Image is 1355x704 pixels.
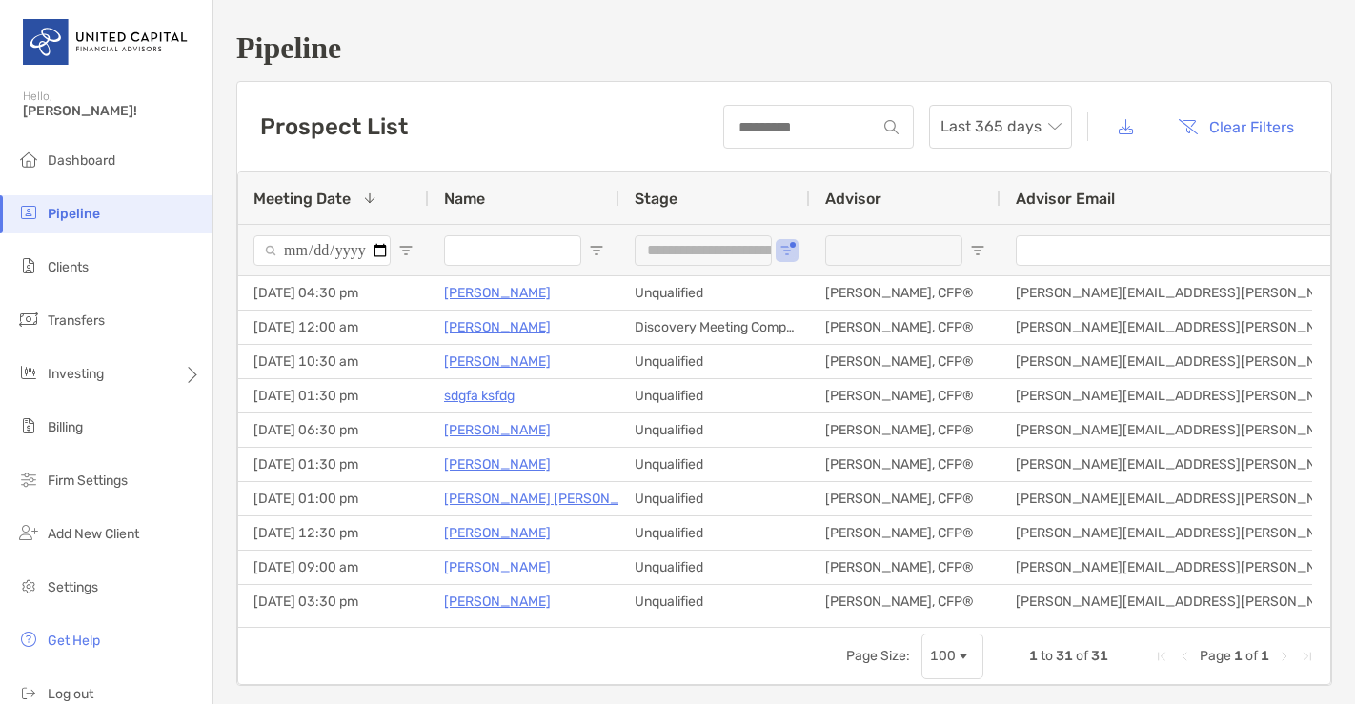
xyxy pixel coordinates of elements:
div: [PERSON_NAME], CFP® [810,413,1001,447]
span: Advisor [825,190,881,208]
img: settings icon [17,574,40,597]
div: [PERSON_NAME], CFP® [810,448,1001,481]
div: Page Size [921,634,983,679]
a: [PERSON_NAME] [444,521,551,545]
img: transfers icon [17,308,40,331]
h3: Prospect List [260,113,408,140]
span: Name [444,190,485,208]
span: 1 [1029,648,1038,664]
span: Pipeline [48,206,100,222]
img: clients icon [17,254,40,277]
div: [DATE] 03:30 pm [238,585,429,618]
div: Next Page [1277,649,1292,664]
div: Unqualified [619,345,810,378]
img: get-help icon [17,628,40,651]
span: 31 [1056,648,1073,664]
span: Billing [48,419,83,435]
input: Name Filter Input [444,235,581,266]
div: [PERSON_NAME], CFP® [810,379,1001,412]
div: Discovery Meeting Complete [619,311,810,344]
div: Last Page [1300,649,1315,664]
span: 31 [1091,648,1108,664]
div: [PERSON_NAME], CFP® [810,276,1001,310]
div: [PERSON_NAME], CFP® [810,585,1001,618]
span: Clients [48,259,89,275]
button: Clear Filters [1163,106,1308,148]
span: [PERSON_NAME]! [23,103,201,119]
span: Last 365 days [940,106,1061,148]
span: Stage [635,190,677,208]
div: [DATE] 12:00 am [238,311,429,344]
img: dashboard icon [17,148,40,171]
a: [PERSON_NAME] [444,350,551,373]
a: [PERSON_NAME] [444,555,551,579]
span: Add New Client [48,526,139,542]
div: Previous Page [1177,649,1192,664]
span: Firm Settings [48,473,128,489]
h1: Pipeline [236,30,1332,66]
span: 1 [1261,648,1269,664]
img: pipeline icon [17,201,40,224]
div: Unqualified [619,379,810,412]
a: [PERSON_NAME] [444,315,551,339]
span: 1 [1234,648,1243,664]
img: billing icon [17,414,40,437]
div: [DATE] 06:30 pm [238,413,429,447]
div: [PERSON_NAME], CFP® [810,345,1001,378]
div: Page Size: [846,648,910,664]
div: [DATE] 10:30 am [238,345,429,378]
img: United Capital Logo [23,8,190,76]
div: [DATE] 01:30 pm [238,379,429,412]
button: Open Filter Menu [398,243,414,258]
span: Log out [48,686,93,702]
div: Unqualified [619,448,810,481]
a: [PERSON_NAME] [444,453,551,476]
div: [DATE] 01:00 pm [238,482,429,515]
img: logout icon [17,681,40,704]
div: [PERSON_NAME], CFP® [810,516,1001,550]
a: sdgfa ksfdg [444,384,515,408]
span: Dashboard [48,152,115,169]
span: Settings [48,579,98,595]
a: [PERSON_NAME] [444,418,551,442]
span: Meeting Date [253,190,351,208]
span: Page [1200,648,1231,664]
span: Advisor Email [1016,190,1115,208]
div: Unqualified [619,413,810,447]
div: 100 [930,648,956,664]
div: Unqualified [619,551,810,584]
div: [DATE] 04:30 pm [238,276,429,310]
input: Meeting Date Filter Input [253,235,391,266]
div: Unqualified [619,482,810,515]
div: [DATE] 12:30 pm [238,516,429,550]
span: Get Help [48,633,100,649]
button: Open Filter Menu [779,243,795,258]
a: [PERSON_NAME] [444,590,551,613]
img: firm-settings icon [17,468,40,491]
span: Transfers [48,312,105,329]
img: investing icon [17,361,40,384]
a: [PERSON_NAME] [444,281,551,305]
div: Unqualified [619,585,810,618]
span: of [1245,648,1258,664]
span: Investing [48,366,104,382]
div: [DATE] 09:00 am [238,551,429,584]
span: of [1076,648,1088,664]
div: [PERSON_NAME], CFP® [810,551,1001,584]
div: [DATE] 01:30 pm [238,448,429,481]
div: Unqualified [619,516,810,550]
div: [PERSON_NAME], CFP® [810,482,1001,515]
img: input icon [884,120,899,134]
div: First Page [1154,649,1169,664]
a: [PERSON_NAME] [PERSON_NAME] [PERSON_NAME] [444,487,770,511]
